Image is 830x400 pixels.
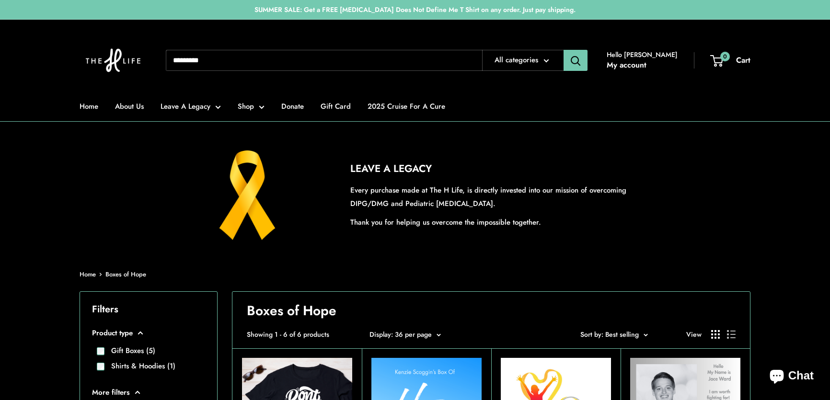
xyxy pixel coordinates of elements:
[161,100,221,113] a: Leave A Legacy
[247,301,736,320] h1: Boxes of Hope
[104,345,155,356] label: Gift Boxes (5)
[686,328,702,341] span: View
[727,330,736,339] button: Display products as list
[761,361,822,392] inbox-online-store-chat: Shopify online store chat
[247,328,329,341] span: Showing 1 - 6 of 6 products
[350,161,650,177] h2: LEAVE A LEGACY
[80,270,96,279] a: Home
[80,100,98,113] a: Home
[736,55,750,66] span: Cart
[281,100,304,113] a: Donate
[607,58,646,72] a: My account
[166,50,482,71] input: Search...
[350,183,650,210] p: Every purchase made at The H Life, is directly invested into our mission of overcoming DIPG/DMG a...
[711,330,720,339] button: Display products as grid
[607,48,678,61] span: Hello [PERSON_NAME]
[369,328,441,341] button: Display: 36 per page
[104,361,175,372] label: Shirts & Hoodies (1)
[369,330,432,339] span: Display: 36 per page
[350,216,650,229] p: Thank you for helping us overcome the impossible together.
[115,100,144,113] a: About Us
[80,29,147,91] img: The H Life
[580,330,639,339] span: Sort by: Best selling
[564,50,588,71] button: Search
[321,100,351,113] a: Gift Card
[711,53,750,68] a: 0 Cart
[92,386,205,399] button: More filters
[92,300,205,318] p: Filters
[368,100,445,113] a: 2025 Cruise For A Cure
[80,269,146,280] nav: Breadcrumb
[580,328,648,341] button: Sort by: Best selling
[105,270,146,279] a: Boxes of Hope
[92,326,205,340] button: Product type
[720,51,730,61] span: 0
[238,100,265,113] a: Shop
